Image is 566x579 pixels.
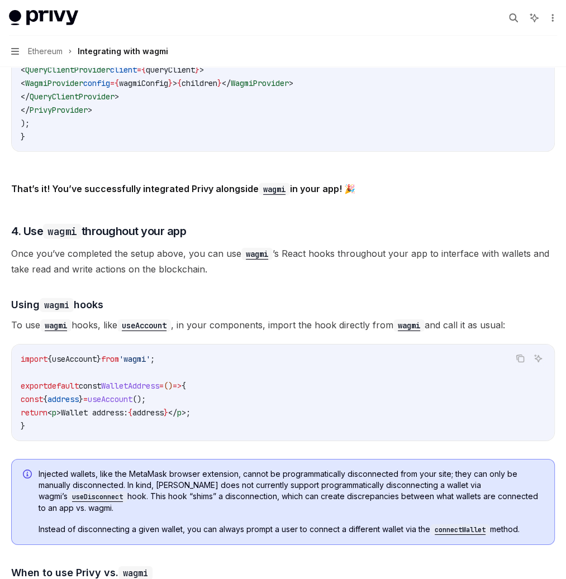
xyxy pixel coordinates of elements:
code: connectWallet [430,524,490,535]
span: default [47,381,79,391]
span: To use hooks, like , in your components, import the hook directly from and call it as usual: [11,317,555,333]
span: Using hooks [11,297,103,312]
button: More actions [546,10,557,26]
span: { [43,394,47,404]
a: useAccount [117,319,171,331]
span: = [159,381,164,391]
span: p [52,408,56,418]
button: Copy the contents from the code block [513,351,527,366]
span: = [83,394,88,404]
span: import [21,354,47,364]
span: Wallet address: [61,408,128,418]
span: } [195,65,199,75]
span: </ [222,78,231,88]
span: < [47,408,52,418]
code: wagmi [40,298,74,312]
span: () [164,381,173,391]
span: < [21,65,25,75]
svg: Info [23,470,34,481]
span: useAccount [52,354,97,364]
code: useDisconnect [68,491,127,503]
span: p [177,408,182,418]
span: QueryClientProvider [30,92,115,102]
a: useDisconnect [68,491,127,501]
span: Injected wallets, like the MetaMask browser extension, cannot be programmatically disconnected fr... [39,468,543,514]
span: > [182,408,186,418]
span: QueryClientProvider [25,65,110,75]
span: 'wagmi' [119,354,150,364]
span: address [47,394,79,404]
span: > [289,78,293,88]
span: = [110,78,115,88]
button: Ask AI [531,351,545,366]
span: ; [186,408,191,418]
span: > [115,92,119,102]
span: wagmiConfig [119,78,168,88]
span: </ [21,92,30,102]
span: (); [132,394,146,404]
span: address [132,408,164,418]
span: { [115,78,119,88]
code: wagmi [241,248,273,260]
span: { [177,78,182,88]
span: Once you’ve completed the setup above, you can use ’s React hooks throughout your app to interfac... [11,246,555,277]
span: useAccount [88,394,132,404]
span: ); [21,118,30,128]
div: Integrating with wagmi [78,45,168,58]
span: > [88,105,92,115]
span: Instead of disconnecting a given wallet, you can always prompt a user to connect a different wall... [39,524,543,535]
span: } [217,78,222,88]
span: > [199,65,204,75]
span: WalletAddress [101,381,159,391]
a: wagmi [393,319,425,331]
a: connectWallet [430,524,490,534]
span: children [182,78,217,88]
span: return [21,408,47,418]
span: } [97,354,101,364]
code: wagmi [259,183,290,195]
code: wagmi [40,319,72,332]
span: from [101,354,119,364]
span: } [21,421,25,431]
span: WagmiProvider [25,78,83,88]
span: const [79,381,101,391]
span: > [173,78,177,88]
span: => [173,381,182,391]
span: queryClient [146,65,195,75]
span: ; [150,354,155,364]
span: client [110,65,137,75]
span: } [168,78,173,88]
span: export [21,381,47,391]
span: { [141,65,146,75]
a: wagmi [241,248,273,259]
span: 4. Use throughout your app [11,223,186,239]
span: } [164,408,168,418]
span: WagmiProvider [231,78,289,88]
code: useAccount [117,319,171,332]
span: </ [168,408,177,418]
img: light logo [9,10,78,26]
span: } [79,394,83,404]
span: < [21,78,25,88]
span: { [47,354,52,364]
strong: That’s it! You’ve successfully integrated Privy alongside in your app! 🎉 [11,183,355,194]
span: config [83,78,110,88]
span: </ [21,105,30,115]
code: wagmi [43,224,82,239]
a: wagmi [259,183,290,194]
code: wagmi [393,319,425,332]
span: Ethereum [28,45,63,58]
span: { [128,408,132,418]
span: const [21,394,43,404]
span: { [182,381,186,391]
a: wagmi [40,319,72,331]
span: } [21,132,25,142]
span: PrivyProvider [30,105,88,115]
span: = [137,65,141,75]
span: > [56,408,61,418]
